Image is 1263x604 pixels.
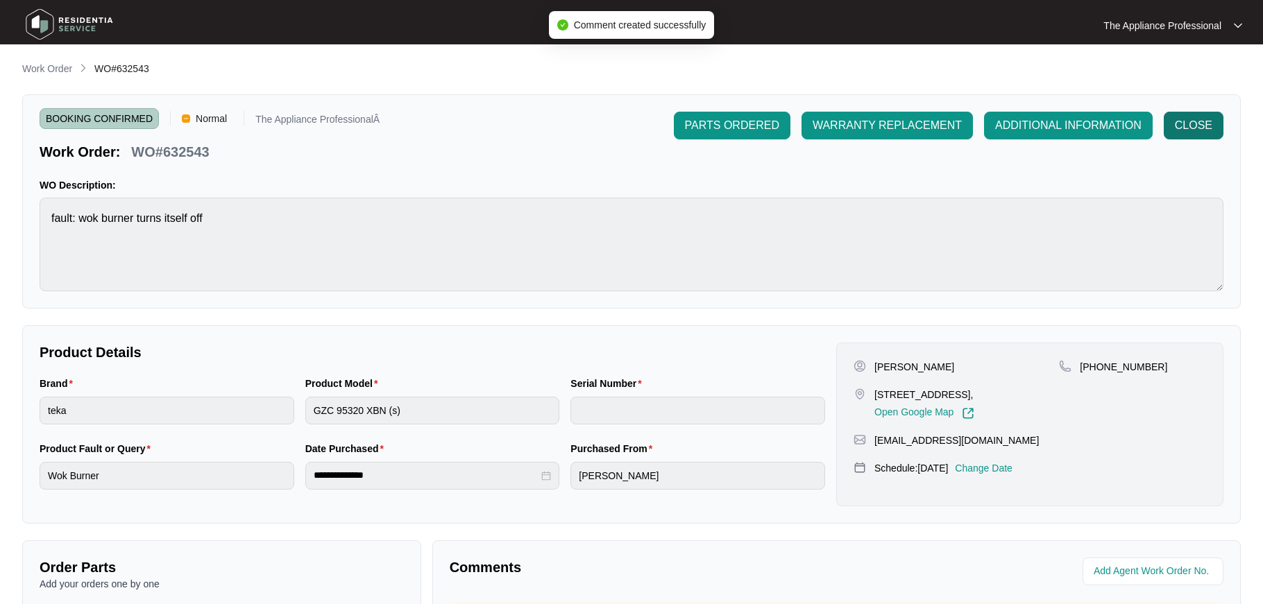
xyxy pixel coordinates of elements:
a: Work Order [19,62,75,77]
img: chevron-right [78,62,89,74]
input: Add Agent Work Order No. [1094,563,1215,580]
p: Order Parts [40,558,404,577]
input: Product Model [305,397,560,424]
img: residentia service logo [21,3,118,45]
p: Add your orders one by one [40,577,404,591]
span: BOOKING CONFIRMED [40,108,159,129]
span: CLOSE [1175,117,1212,134]
label: Purchased From [570,442,658,456]
input: Brand [40,397,294,424]
span: Normal [190,108,232,129]
label: Product Model [305,377,384,390]
p: Work Order [22,62,72,76]
a: Open Google Map [874,407,974,420]
label: Product Fault or Query [40,442,156,456]
p: The Appliance ProfessionalÂ [255,114,380,129]
p: Change Date [955,461,1012,475]
button: PARTS ORDERED [674,112,790,139]
span: ADDITIONAL INFORMATION [995,117,1142,134]
img: map-pin [1059,360,1071,372]
p: [EMAIL_ADDRESS][DOMAIN_NAME] [874,433,1039,447]
span: Comment created successfully [574,19,706,31]
span: WO#632543 [94,63,149,74]
img: map-pin [854,461,866,474]
img: map-pin [854,433,866,446]
span: check-circle [557,19,568,31]
img: dropdown arrow [1234,22,1242,29]
p: [PERSON_NAME] [874,360,954,374]
label: Serial Number [570,377,647,390]
img: Vercel Logo [182,114,190,123]
img: map-pin [854,388,866,400]
button: CLOSE [1164,112,1223,139]
textarea: fault: wok burner turns itself off [40,198,1223,291]
input: Purchased From [570,462,825,490]
label: Brand [40,377,78,390]
p: [PHONE_NUMBER] [1080,360,1167,374]
button: WARRANTY REPLACEMENT [802,112,973,139]
p: Comments [450,558,827,577]
p: WO#632543 [131,142,209,162]
span: WARRANTY REPLACEMENT [813,117,962,134]
label: Date Purchased [305,442,389,456]
span: PARTS ORDERED [685,117,779,134]
input: Serial Number [570,397,825,424]
p: [STREET_ADDRESS], [874,388,974,402]
p: Work Order: [40,142,120,162]
p: Schedule: [DATE] [874,461,948,475]
p: The Appliance Professional [1103,19,1221,33]
p: WO Description: [40,178,1223,192]
input: Date Purchased [314,468,539,483]
input: Product Fault or Query [40,462,294,490]
img: Link-External [962,407,974,420]
button: ADDITIONAL INFORMATION [984,112,1153,139]
p: Product Details [40,343,825,362]
img: user-pin [854,360,866,372]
